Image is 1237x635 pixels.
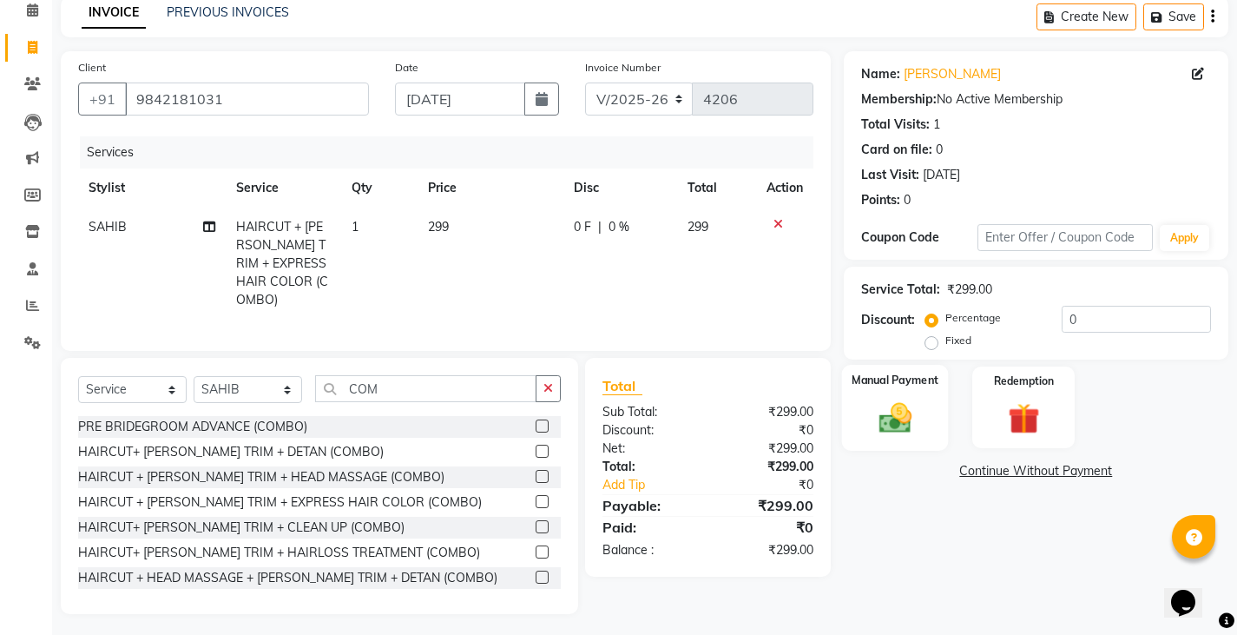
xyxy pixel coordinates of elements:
span: 0 % [609,218,629,236]
iframe: chat widget [1164,566,1220,618]
div: ₹299.00 [707,541,826,559]
span: 299 [688,219,708,235]
button: Save [1143,3,1204,30]
div: PRE BRIDEGROOM ADVANCE (COMBO) [78,418,307,436]
div: HAIRCUT + HEAD MASSAGE + [PERSON_NAME] TRIM + DETAN (COMBO) [78,569,497,587]
div: Discount: [589,421,707,440]
div: Balance : [589,541,707,559]
div: HAIRCUT + [PERSON_NAME] TRIM + HEAD MASSAGE (COMBO) [78,468,444,486]
div: ₹299.00 [947,281,992,299]
label: Client [78,60,106,76]
label: Date [395,60,418,76]
div: ₹299.00 [707,495,826,516]
a: PREVIOUS INVOICES [167,4,289,20]
span: HAIRCUT + [PERSON_NAME] TRIM + EXPRESS HAIR COLOR (COMBO) [236,219,328,308]
div: Name: [861,65,900,83]
div: [DATE] [923,166,960,184]
div: ₹0 [727,476,826,494]
input: Search by Name/Mobile/Email/Code [125,83,369,116]
label: Redemption [994,374,1054,389]
label: Manual Payment [852,372,938,388]
div: ₹299.00 [707,440,826,458]
span: 0 F [574,218,591,236]
label: Percentage [945,310,1001,326]
div: Last Visit: [861,166,919,184]
label: Fixed [945,333,971,348]
div: Total: [589,458,707,476]
th: Disc [563,169,677,208]
div: HAIRCUT + [PERSON_NAME] TRIM + EXPRESS HAIR COLOR (COMBO) [78,493,482,512]
div: Membership: [861,90,937,109]
th: Price [418,169,563,208]
div: Points: [861,191,900,209]
span: 1 [352,219,359,235]
div: ₹299.00 [707,403,826,421]
div: Payable: [589,495,707,516]
button: Apply [1160,225,1209,251]
span: 299 [428,219,449,235]
label: Invoice Number [585,60,661,76]
img: _gift.svg [998,400,1049,439]
span: | [598,218,602,236]
a: Continue Without Payment [847,462,1225,480]
th: Total [677,169,756,208]
div: ₹0 [707,517,826,538]
span: SAHIB [89,219,127,235]
th: Action [756,169,813,208]
th: Service [226,169,341,208]
div: Service Total: [861,281,940,299]
img: _cash.svg [868,399,921,436]
button: +91 [78,83,127,116]
input: Enter Offer / Coupon Code [977,224,1153,251]
a: [PERSON_NAME] [904,65,1001,83]
div: ₹299.00 [707,458,826,476]
div: No Active Membership [861,90,1211,109]
div: HAIRCUT+ [PERSON_NAME] TRIM + DETAN (COMBO) [78,443,384,461]
div: 0 [936,141,943,159]
div: 0 [904,191,911,209]
div: Discount: [861,311,915,329]
span: Total [602,377,642,395]
div: HAIRCUT+ [PERSON_NAME] TRIM + CLEAN UP (COMBO) [78,519,405,537]
div: Coupon Code [861,228,977,247]
th: Qty [341,169,418,208]
div: Card on file: [861,141,932,159]
div: Paid: [589,517,707,538]
div: Net: [589,440,707,458]
th: Stylist [78,169,226,208]
div: Services [80,136,826,169]
div: HAIRCUT+ [PERSON_NAME] TRIM + HAIRLOSS TREATMENT (COMBO) [78,544,480,562]
div: 1 [933,116,940,134]
div: Total Visits: [861,116,930,134]
div: ₹0 [707,421,826,440]
a: Add Tip [589,476,727,494]
div: Sub Total: [589,403,707,421]
input: Search or Scan [315,375,536,402]
button: Create New [1036,3,1136,30]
